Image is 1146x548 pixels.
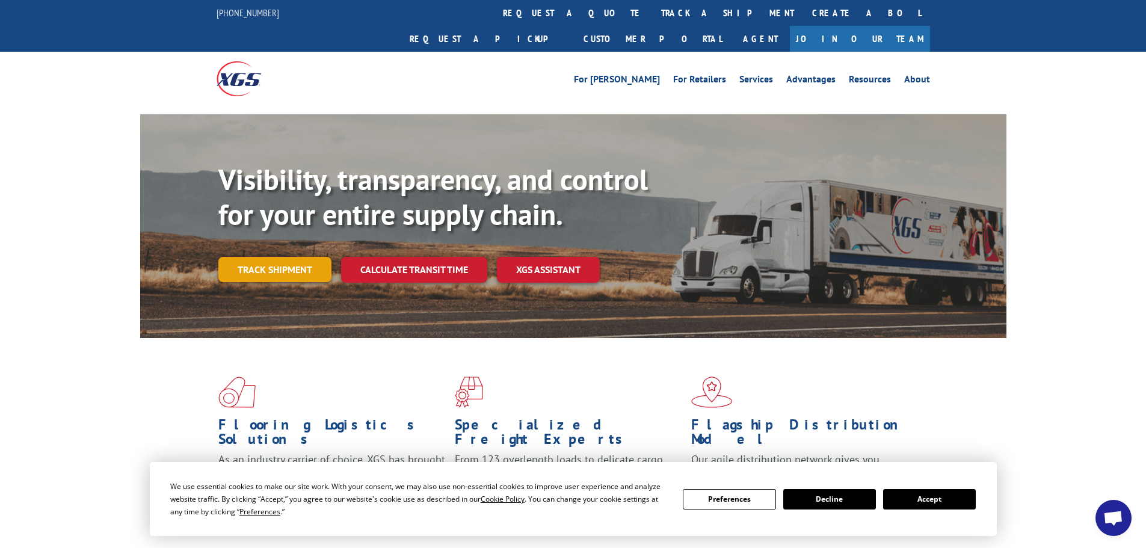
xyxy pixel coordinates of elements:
a: Services [739,75,773,88]
button: Preferences [683,489,775,510]
a: Advantages [786,75,836,88]
h1: Flagship Distribution Model [691,417,919,452]
a: Calculate transit time [341,257,487,283]
a: Customer Portal [575,26,731,52]
a: Join Our Team [790,26,930,52]
a: Open chat [1095,500,1132,536]
p: From 123 overlength loads to delicate cargo, our experienced staff knows the best way to move you... [455,452,682,506]
a: Agent [731,26,790,52]
span: As an industry carrier of choice, XGS has brought innovation and dedication to flooring logistics... [218,452,445,495]
img: xgs-icon-focused-on-flooring-red [455,377,483,408]
a: Track shipment [218,257,331,282]
span: Preferences [239,506,280,517]
a: Request a pickup [401,26,575,52]
a: About [904,75,930,88]
div: We use essential cookies to make our site work. With your consent, we may also use non-essential ... [170,480,668,518]
h1: Flooring Logistics Solutions [218,417,446,452]
div: Cookie Consent Prompt [150,462,997,536]
span: Cookie Policy [481,494,525,504]
img: xgs-icon-flagship-distribution-model-red [691,377,733,408]
h1: Specialized Freight Experts [455,417,682,452]
button: Decline [783,489,876,510]
img: xgs-icon-total-supply-chain-intelligence-red [218,377,256,408]
b: Visibility, transparency, and control for your entire supply chain. [218,161,648,233]
button: Accept [883,489,976,510]
a: For [PERSON_NAME] [574,75,660,88]
a: XGS ASSISTANT [497,257,600,283]
span: Our agile distribution network gives you nationwide inventory management on demand. [691,452,913,481]
a: [PHONE_NUMBER] [217,7,279,19]
a: Resources [849,75,891,88]
a: For Retailers [673,75,726,88]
